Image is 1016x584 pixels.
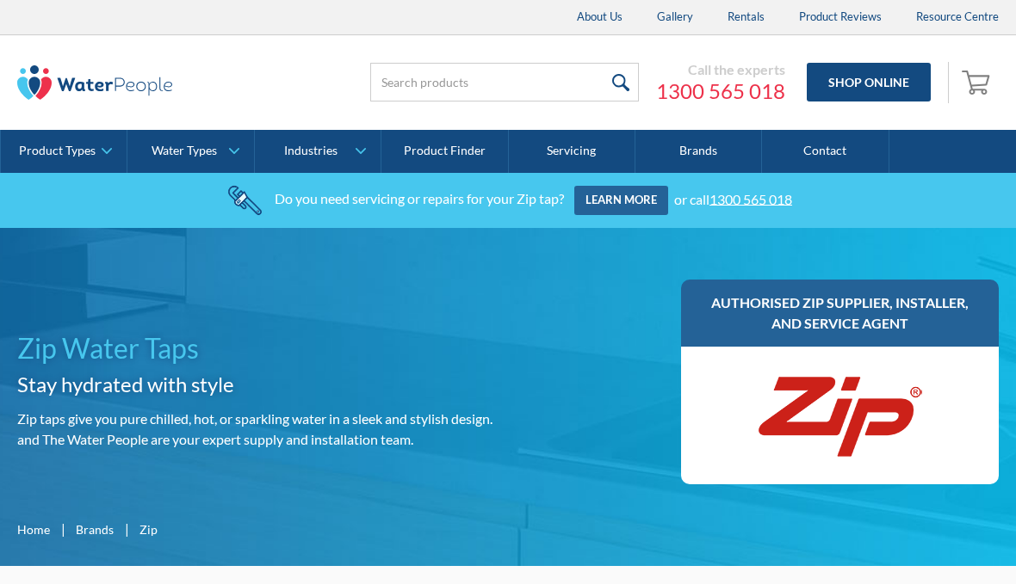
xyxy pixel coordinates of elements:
a: 1300 565 018 [656,78,785,104]
a: Shop Online [807,63,931,101]
a: Industries [255,130,381,173]
div: Zip [139,520,158,538]
a: Product Finder [381,130,508,173]
div: Industries [284,144,338,158]
h2: Stay hydrated with style [17,369,501,400]
div: | [122,519,131,539]
img: The Water People [17,65,172,100]
a: Water Types [127,130,253,173]
a: Brands [76,520,114,538]
input: Search products [370,63,639,101]
img: shopping cart [962,68,994,95]
div: Product Types [19,144,96,158]
a: Home [17,520,50,538]
a: Servicing [509,130,635,173]
a: Contact [762,130,889,173]
a: Learn more [574,186,668,215]
div: Water Types [152,144,217,158]
a: Brands [635,130,762,173]
div: Do you need servicing or repairs for your Zip tap? [275,190,564,206]
p: Zip taps give you pure chilled, hot, or sparkling water in a sleek and stylish design. and The Wa... [17,409,501,450]
h3: Authorised Zip supplier, installer, and service agent [698,292,982,334]
a: 1300 565 018 [709,190,792,206]
a: Open cart [957,62,999,103]
img: Zip [753,364,926,467]
iframe: podium webchat widget bubble [844,498,1016,584]
a: Product Types [1,130,127,173]
h1: Zip Water Taps [17,328,501,369]
div: or call [674,190,792,206]
div: Call the experts [656,61,785,78]
div: | [59,519,67,539]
